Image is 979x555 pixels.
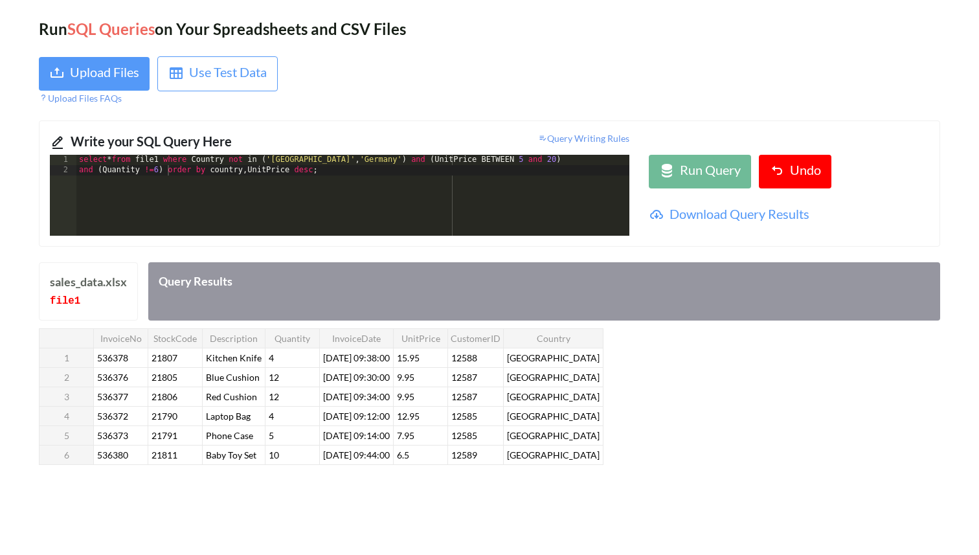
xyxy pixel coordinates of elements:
[265,328,320,348] th: Quantity
[320,328,394,348] th: InvoiceDate
[95,408,131,424] span: 536372
[50,155,76,165] div: 1
[670,204,929,227] div: Download Query Results
[67,19,155,38] span: SQL Queries
[266,369,282,385] span: 12
[394,408,422,424] span: 12.95
[321,350,392,366] span: [DATE] 09:38:00
[149,389,180,405] span: 21806
[449,447,480,463] span: 12589
[266,447,282,463] span: 10
[449,427,480,444] span: 12585
[39,445,94,464] th: 6
[39,348,94,367] th: 1
[39,17,940,41] div: Run on Your Spreadsheets and CSV Files
[149,447,180,463] span: 21811
[394,447,412,463] span: 6.5
[39,93,122,104] span: Upload Files FAQs
[394,389,417,405] span: 9.95
[148,262,940,321] div: Query Results
[266,350,276,366] span: 4
[50,273,127,291] div: sales_data.xlsx
[759,155,831,188] button: Undo
[149,350,180,366] span: 21807
[203,369,262,385] span: Blue Cushion
[50,295,80,307] code: file 1
[394,427,417,444] span: 7.95
[95,427,131,444] span: 536373
[50,165,76,176] div: 2
[39,387,94,406] th: 3
[504,389,602,405] span: [GEOGRAPHIC_DATA]
[157,56,278,91] button: Use Test Data
[148,328,203,348] th: StockCode
[95,350,131,366] span: 536378
[449,389,480,405] span: 12587
[39,57,150,91] button: Upload Files
[95,369,131,385] span: 536376
[449,369,480,385] span: 12587
[266,389,282,405] span: 12
[449,350,480,366] span: 12588
[39,425,94,445] th: 5
[538,133,629,144] span: Query Writing Rules
[70,62,139,85] div: Upload Files
[95,447,131,463] span: 536380
[449,408,480,424] span: 12585
[203,350,264,366] span: Kitchen Knife
[680,160,741,183] div: Run Query
[149,408,180,424] span: 21790
[39,367,94,387] th: 2
[504,369,602,385] span: [GEOGRAPHIC_DATA]
[504,427,602,444] span: [GEOGRAPHIC_DATA]
[321,427,392,444] span: [DATE] 09:14:00
[266,408,276,424] span: 4
[149,369,180,385] span: 21805
[203,389,260,405] span: Red Cushion
[203,328,265,348] th: Description
[448,328,504,348] th: CustomerID
[321,369,392,385] span: [DATE] 09:30:00
[394,328,448,348] th: UnitPrice
[266,427,276,444] span: 5
[394,350,422,366] span: 15.95
[95,389,131,405] span: 536377
[504,447,602,463] span: [GEOGRAPHIC_DATA]
[203,427,256,444] span: Phone Case
[203,408,253,424] span: Laptop Bag
[321,389,392,405] span: [DATE] 09:34:00
[94,328,148,348] th: InvoiceNo
[71,131,330,155] div: Write your SQL Query Here
[790,160,821,183] div: Undo
[189,62,267,85] div: Use Test Data
[649,155,751,188] button: Run Query
[321,447,392,463] span: [DATE] 09:44:00
[321,408,392,424] span: [DATE] 09:12:00
[149,427,180,444] span: 21791
[394,369,417,385] span: 9.95
[504,350,602,366] span: [GEOGRAPHIC_DATA]
[39,406,94,425] th: 4
[504,408,602,424] span: [GEOGRAPHIC_DATA]
[504,328,603,348] th: Country
[203,447,259,463] span: Baby Toy Set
